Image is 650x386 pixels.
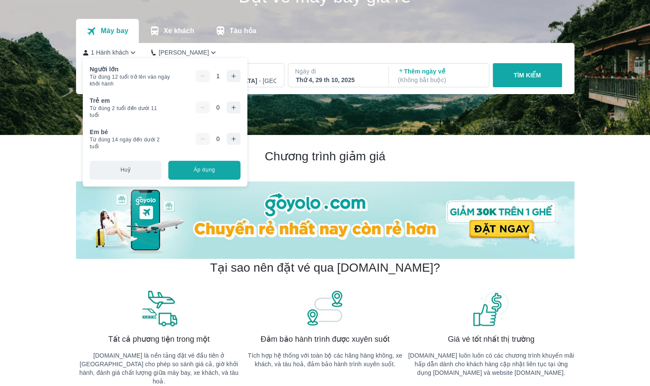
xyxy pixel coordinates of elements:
p: Người lớn [90,65,119,74]
p: ( Không bắt buộc ) [398,76,481,84]
span: Từ đúng 12 tuổi trở lên vào ngày khởi hành [90,74,178,87]
button: Áp dụng [168,161,240,180]
p: 1 [216,72,220,80]
p: [DOMAIN_NAME] là nền tảng đặt vé đầu tiên ở [GEOGRAPHIC_DATA] cho phép so sánh giá cả, giờ khởi h... [76,351,242,386]
span: Tất cả phương tiện trong một [108,334,210,344]
p: 0 [216,103,220,112]
img: banner-home [76,181,574,259]
div: Thứ 4, 29 th 10, 2025 [296,76,379,84]
img: banner [140,289,178,327]
p: Trẻ em [90,96,110,105]
p: Thêm ngày về [398,67,481,84]
p: Em bé [90,128,108,136]
p: Xe khách [164,27,194,35]
p: 0 [216,135,220,143]
span: Từ đúng 14 ngày đến dưới 2 tuổi [90,136,168,150]
span: Giá vé tốt nhất thị trường [448,334,534,344]
div: transportation tabs [76,19,267,43]
p: Ngày đi [295,67,380,76]
button: Huỷ [90,161,162,180]
button: [PERSON_NAME] [151,48,218,57]
span: Từ đúng 2 tuổi đến dưới 11 tuổi [90,105,166,119]
p: [DOMAIN_NAME] luôn luôn có các chương trình khuyến mãi hấp dẫn dành cho khách hàng cập nhật liên ... [408,351,574,377]
h2: Tại sao nên đặt vé qua [DOMAIN_NAME]? [210,260,440,276]
p: Máy bay [101,27,128,35]
h2: Chương trình giảm giá [76,149,574,164]
button: TÌM KIẾM [493,63,562,87]
p: Tàu hỏa [229,27,256,35]
p: TÌM KIẾM [513,71,541,80]
img: banner [305,289,344,327]
img: banner [472,289,510,327]
button: 1 Hành khách [83,48,138,57]
p: 1 Hành khách [91,48,129,57]
p: Tích hợp hệ thống với toàn bộ các hãng hàng không, xe khách, và tàu hoả, đảm bảo hành trình xuyên... [242,351,408,368]
p: [PERSON_NAME] [159,48,209,57]
span: Đảm bảo hành trình được xuyên suốt [261,334,390,344]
